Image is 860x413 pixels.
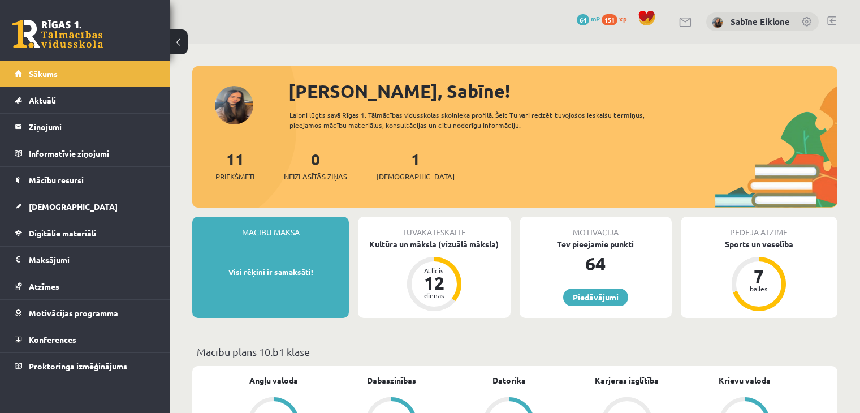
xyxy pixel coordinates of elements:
[15,220,155,246] a: Digitālie materiāli
[197,344,833,359] p: Mācību plāns 10.b1 klase
[29,334,76,345] span: Konferences
[15,326,155,352] a: Konferences
[15,87,155,113] a: Aktuāli
[417,292,451,299] div: dienas
[284,171,347,182] span: Neizlasītās ziņas
[29,201,118,212] span: [DEMOGRAPHIC_DATA]
[377,149,455,182] a: 1[DEMOGRAPHIC_DATA]
[520,238,672,250] div: Tev pieejamie punkti
[377,171,455,182] span: [DEMOGRAPHIC_DATA]
[15,61,155,87] a: Sākums
[284,149,347,182] a: 0Neizlasītās ziņas
[29,140,155,166] legend: Informatīvie ziņojumi
[602,14,632,23] a: 151 xp
[520,250,672,277] div: 64
[288,78,837,105] div: [PERSON_NAME], Sabīne!
[12,20,103,48] a: Rīgas 1. Tālmācības vidusskola
[29,281,59,291] span: Atzīmes
[367,375,416,386] a: Dabaszinības
[29,68,58,79] span: Sākums
[15,353,155,379] a: Proktoringa izmēģinājums
[492,375,526,386] a: Datorika
[358,238,510,313] a: Kultūra un māksla (vizuālā māksla) Atlicis 12 dienas
[15,193,155,220] a: [DEMOGRAPHIC_DATA]
[563,289,628,306] a: Piedāvājumi
[577,14,589,25] span: 64
[289,110,677,130] div: Laipni lūgts savā Rīgas 1. Tālmācības vidusskolas skolnieka profilā. Šeit Tu vari redzēt tuvojošo...
[29,247,155,273] legend: Maksājumi
[29,175,84,185] span: Mācību resursi
[602,14,617,25] span: 151
[15,114,155,140] a: Ziņojumi
[681,238,837,250] div: Sports un veselība
[520,217,672,238] div: Motivācija
[15,167,155,193] a: Mācību resursi
[712,17,723,28] img: Sabīne Eiklone
[29,95,56,105] span: Aktuāli
[731,16,790,27] a: Sabīne Eiklone
[15,273,155,299] a: Atzīmes
[15,247,155,273] a: Maksājumi
[595,375,659,386] a: Karjeras izglītība
[742,267,776,285] div: 7
[192,217,349,238] div: Mācību maksa
[29,308,118,318] span: Motivācijas programma
[619,14,626,23] span: xp
[719,375,771,386] a: Krievu valoda
[358,217,510,238] div: Tuvākā ieskaite
[681,238,837,313] a: Sports un veselība 7 balles
[215,149,254,182] a: 11Priekšmeti
[681,217,837,238] div: Pēdējā atzīme
[358,238,510,250] div: Kultūra un māksla (vizuālā māksla)
[198,266,343,278] p: Visi rēķini ir samaksāti!
[417,267,451,274] div: Atlicis
[215,171,254,182] span: Priekšmeti
[29,361,127,371] span: Proktoringa izmēģinājums
[29,114,155,140] legend: Ziņojumi
[15,300,155,326] a: Motivācijas programma
[15,140,155,166] a: Informatīvie ziņojumi
[417,274,451,292] div: 12
[577,14,600,23] a: 64 mP
[591,14,600,23] span: mP
[742,285,776,292] div: balles
[249,375,298,386] a: Angļu valoda
[29,228,96,238] span: Digitālie materiāli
